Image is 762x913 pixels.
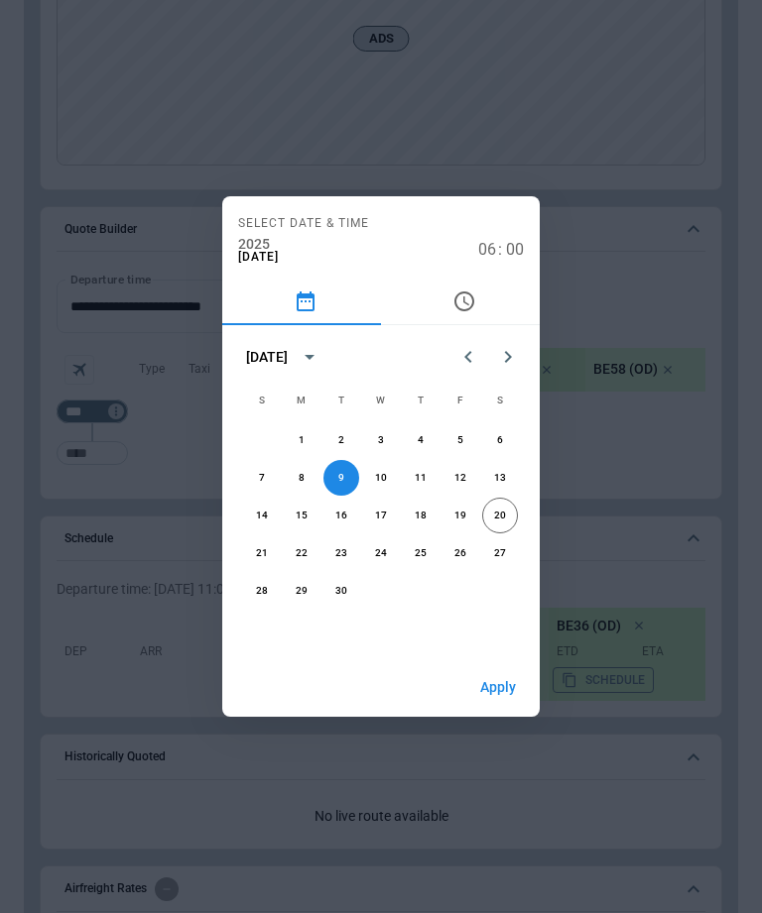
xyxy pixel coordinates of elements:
[448,337,488,377] button: Previous month
[244,498,280,533] button: 14
[403,498,439,533] button: 18
[323,460,359,496] button: 9
[443,535,478,571] button: 26
[244,381,280,420] span: Sunday
[443,460,478,496] button: 12
[403,460,439,496] button: 11
[323,498,359,533] button: 16
[443,422,478,458] button: 5
[244,573,280,609] button: 28
[284,381,319,420] span: Monday
[238,236,270,253] button: 2025
[498,240,502,259] span: :
[284,460,319,496] button: 8
[284,535,319,571] button: 22
[363,460,399,496] button: 10
[363,498,399,533] button: 17
[488,337,528,377] button: Next month
[323,573,359,609] button: 30
[246,349,288,366] div: [DATE]
[403,381,439,420] span: Thursday
[363,535,399,571] button: 24
[443,498,478,533] button: 19
[284,498,319,533] button: 15
[284,422,319,458] button: 1
[363,422,399,458] button: 3
[381,278,540,325] button: pick time
[403,535,439,571] button: 25
[443,381,478,420] span: Friday
[294,341,325,373] button: calendar view is open, switch to year view
[506,240,524,259] button: 00
[482,498,518,533] button: 20
[238,212,369,236] span: Select date & time
[403,422,439,458] button: 4
[482,535,518,571] button: 27
[244,535,280,571] button: 21
[323,381,359,420] span: Tuesday
[238,253,279,262] button: [DATE]
[482,460,518,496] button: 13
[482,422,518,458] button: 6
[464,666,532,709] button: Apply
[323,535,359,571] button: 23
[284,573,319,609] button: 29
[478,240,496,259] button: 06
[482,381,518,420] span: Saturday
[244,460,280,496] button: 7
[323,422,359,458] button: 2
[363,381,399,420] span: Wednesday
[222,278,381,325] button: pick date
